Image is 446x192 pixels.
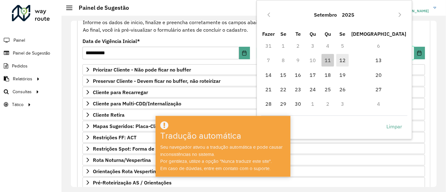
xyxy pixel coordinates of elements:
font: Se [339,31,345,37]
td: 16 [291,68,305,82]
font: 30 [295,101,301,107]
td: 7 [261,53,276,67]
td: 15 [276,68,291,82]
a: Orientações Rota Vespertina Janela de horário extraordinário [82,166,425,177]
font: Cliente para Recarregar [93,89,148,95]
td: 20 [350,68,407,82]
td: 22 [276,82,291,97]
td: 21 [261,82,276,97]
font: Limpar [386,123,402,130]
font: 24 [310,86,316,93]
td: 25 [320,82,335,97]
font: Setembro [314,12,337,18]
td: 24 [305,82,320,97]
a: Restrições FF: ACT [82,132,425,143]
font: 21 [265,86,272,93]
a: Pré-Roteirização AS / Orientações [82,177,425,188]
font: Por gentileza, utilize a opção "Nunca traduzir este site". [160,159,272,164]
font: Tático [12,102,24,107]
td: 28 [261,97,276,111]
font: Rota Noturna/Vespertina [93,157,151,163]
font: Qu [310,31,316,37]
font: 13 [375,57,382,63]
font: 29 [280,101,286,107]
a: Cliente para Recarregar [82,87,425,98]
a: Priorizar Cliente - Não pode ficar no buffer [82,64,425,75]
font: Data de Vigência Inicial [82,38,137,44]
font: 20 [375,72,382,78]
font: Preservar Cliente - Devem ficar no buffer, não roteirizar [93,78,220,84]
font: Pedidos [12,64,28,68]
button: Escolha o mês [312,7,340,22]
td: 2 [291,39,305,53]
font: Restrições FF: ACT [93,134,136,141]
td: 23 [291,82,305,97]
font: Te [295,31,301,37]
td: 6 [350,39,407,53]
td: 8 [276,53,291,67]
td: 29 [276,97,291,111]
font: Qu [325,31,331,37]
button: Próximo mês [395,10,405,20]
font: 2025 [342,12,355,18]
font: Priorizar Cliente - Não pode ficar no buffer [93,67,191,73]
td: 5 [335,39,350,53]
td: 9 [291,53,305,67]
button: Mês Anterior [264,10,274,20]
td: 4 [320,39,335,53]
font: Cliente Retira [93,112,125,118]
button: Limpar [381,120,407,133]
font: 26 [339,86,346,93]
font: 22 [280,86,286,93]
font: 25 [325,86,331,93]
td: 18 [320,68,335,82]
font: Relatórios [13,77,32,81]
font: 14 [265,72,272,78]
td: 10 [305,53,320,67]
font: 28 [265,101,272,107]
td: 2 [320,97,335,111]
font: 16 [295,72,301,78]
td: 31 [261,39,276,53]
font: Mapas Sugeridos: Placa-Cliente [93,123,167,129]
button: Escolha a data [239,47,250,59]
td: 30 [291,97,305,111]
a: Mapas Sugeridos: Placa-Cliente [82,121,425,131]
td: 1 [276,39,291,53]
font: Painel de Sugestão [13,51,50,56]
font: 18 [325,72,331,78]
font: 23 [295,86,301,93]
td: 1 [305,97,320,111]
font: Pré-Roteirização AS / Orientações [93,179,172,186]
font: Painel [13,38,25,43]
font: Consultas [13,89,32,94]
font: Cliente para Multi-CDD/Internalização [93,100,181,107]
td: 27 [350,82,407,97]
font: Seu navegador ativou a tradução automática e pode causar inconsistências no sistema. [160,145,283,157]
td: 17 [305,68,320,82]
font: Informe os dados de início, finalize e preencha corretamente os campos abaixo. [83,19,264,25]
font: Orientações Rota Vespertina Janela de horário extraordinário [93,168,235,174]
font: Tradução automática [160,131,241,141]
font: Ao final, você irá pré-visualizar o formulário antes de concluir o cadastro. [83,27,248,33]
font: 11 [325,57,331,63]
font: Painel de Sugestão [79,4,129,11]
td: 3 [305,39,320,53]
font: 15 [280,72,286,78]
td: 11 [320,53,335,67]
td: 14 [261,68,276,82]
font: [DEMOGRAPHIC_DATA] [351,31,406,37]
font: 19 [339,72,346,78]
font: 17 [310,72,316,78]
button: Escolha o ano [340,7,357,22]
td: 19 [335,68,350,82]
td: 12 [335,53,350,67]
font: Restrições Spot: Forma de Pagamento e Perfil de Descarga/Entrega [93,146,250,152]
button: Escolha a data [414,47,425,59]
td: 13 [350,53,407,67]
font: Fazer [262,31,275,37]
a: Rota Noturna/Vespertina [82,155,425,165]
a: Restrições Spot: Forma de Pagamento e Perfil de Descarga/Entrega [82,143,425,154]
font: 27 [375,86,382,93]
font: Em caso de dúvidas, entre em contato com o suporte. [160,166,270,171]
